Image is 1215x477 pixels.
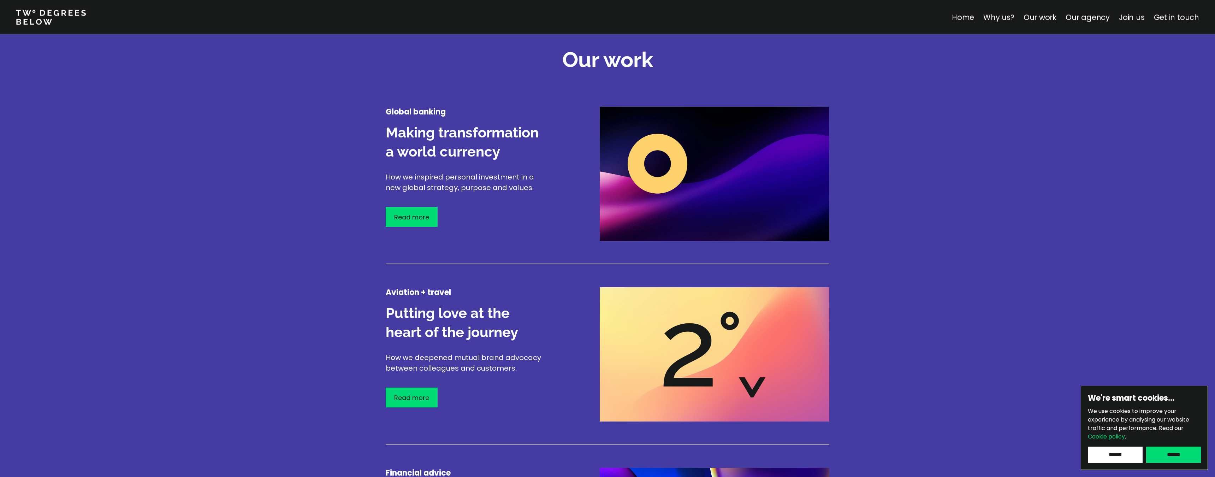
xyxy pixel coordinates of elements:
[1024,12,1056,22] a: Our work
[386,304,548,342] h3: Putting love at the heart of the journey
[394,212,429,222] p: Read more
[1088,424,1184,441] span: Read our .
[1088,407,1201,441] p: We use cookies to improve your experience by analysing our website traffic and performance.
[386,287,548,298] h4: Aviation + travel
[386,123,548,161] h3: Making transformation a world currency
[386,107,548,117] h4: Global banking
[952,12,974,22] a: Home
[1154,12,1199,22] a: Get in touch
[1119,12,1145,22] a: Join us
[386,287,829,464] a: Aviation + travelPutting love at the heart of the journeyHow we deepened mutual brand advocacy be...
[983,12,1014,22] a: Why us?
[1088,432,1125,441] a: Cookie policy
[562,46,653,74] h2: Our work
[1066,12,1110,22] a: Our agency
[386,107,829,284] a: Global bankingMaking transformation a world currencyHow we inspired personal investment in a new ...
[386,172,548,193] p: How we inspired personal investment in a new global strategy, purpose and values.
[394,393,429,402] p: Read more
[1088,393,1201,404] h6: We're smart cookies…
[386,352,548,373] p: How we deepened mutual brand advocacy between colleagues and customers.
